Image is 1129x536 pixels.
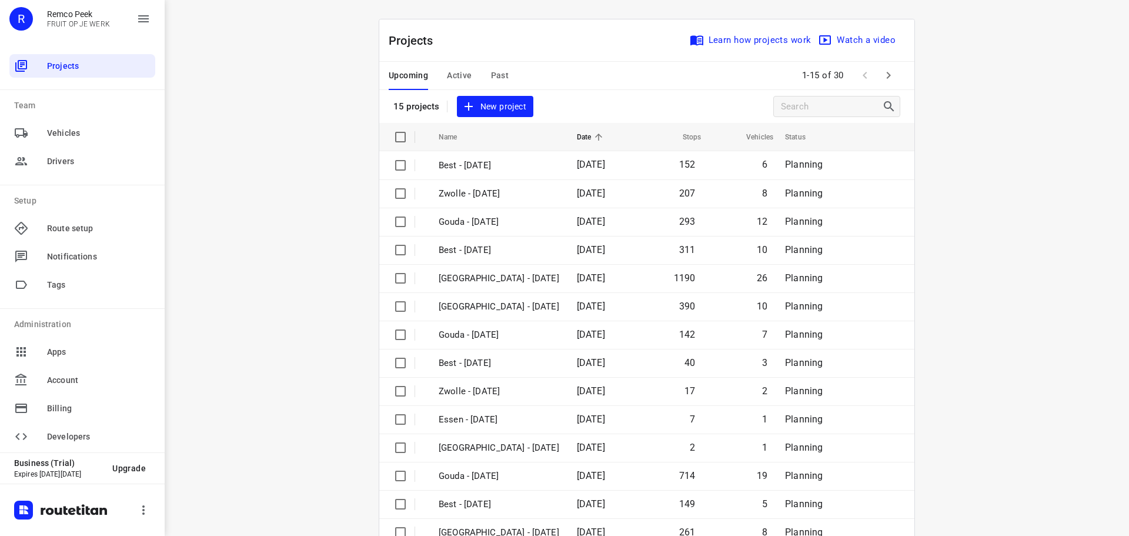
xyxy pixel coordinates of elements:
span: 152 [679,159,696,170]
span: Tags [47,279,151,291]
div: Apps [9,340,155,364]
span: 26 [757,272,767,284]
div: Drivers [9,149,155,173]
span: 5 [762,498,767,510]
span: 1190 [674,272,696,284]
span: 17 [684,385,695,397]
span: Planning [785,385,823,397]
span: 207 [679,188,696,199]
span: [DATE] [577,329,605,340]
div: Search [882,99,900,114]
span: [DATE] [577,159,605,170]
span: Active [447,68,472,83]
p: Zwolle - Friday [439,385,559,398]
span: [DATE] [577,301,605,312]
span: 142 [679,329,696,340]
span: [DATE] [577,244,605,255]
span: Vehicles [47,127,151,139]
div: Developers [9,425,155,448]
p: Best - Thursday [439,244,559,257]
span: Projects [47,60,151,72]
p: Best - Thursday [439,498,559,511]
div: Account [9,368,155,392]
span: 1 [762,442,767,453]
p: Essen - Friday [439,413,559,427]
span: Apps [47,346,151,358]
span: 10 [757,244,767,255]
span: 12 [757,216,767,227]
span: Planning [785,216,823,227]
span: Planning [785,498,823,510]
span: 390 [679,301,696,312]
div: Vehicles [9,121,155,145]
span: 311 [679,244,696,255]
span: [DATE] [577,357,605,368]
span: New project [464,99,526,114]
span: Date [577,130,607,144]
span: Upcoming [389,68,428,83]
span: Vehicles [731,130,773,144]
span: [DATE] [577,498,605,510]
span: 714 [679,470,696,481]
div: Notifications [9,245,155,268]
span: Upgrade [112,464,146,473]
p: Setup [14,195,155,207]
div: Tags [9,273,155,297]
span: Stops [667,130,702,144]
span: Notifications [47,251,151,263]
span: Account [47,374,151,387]
span: Planning [785,188,823,199]
span: Next Page [877,64,900,87]
button: Upgrade [103,458,155,479]
p: 15 projects [393,101,440,112]
span: [DATE] [577,272,605,284]
input: Search projects [781,98,882,116]
p: Best - Friday [439,357,559,370]
p: Team [14,99,155,112]
span: Planning [785,244,823,255]
p: Projects [389,32,443,49]
span: Route setup [47,222,151,235]
span: 149 [679,498,696,510]
span: Name [439,130,473,144]
p: Gouda - Friday [439,215,559,229]
p: Antwerpen - Thursday [439,441,559,455]
p: Expires [DATE][DATE] [14,470,103,478]
div: Route setup [9,217,155,240]
span: 8 [762,188,767,199]
p: Best - Friday [439,159,559,172]
span: Developers [47,431,151,443]
p: Remco Peek [47,9,110,19]
span: Planning [785,442,823,453]
span: Planning [785,470,823,481]
p: Gouda - Thursday [439,470,559,483]
span: [DATE] [577,470,605,481]
div: Projects [9,54,155,78]
span: 10 [757,301,767,312]
span: [DATE] [577,216,605,227]
span: 1 [762,414,767,425]
div: Billing [9,397,155,420]
p: Zwolle - Friday [439,187,559,201]
p: Zwolle - Wednesday [439,272,559,285]
span: 6 [762,159,767,170]
p: FRUIT OP JE WERK [47,20,110,28]
span: 2 [762,385,767,397]
p: Gouda - Friday [439,328,559,342]
p: Zwolle - Tuesday [439,300,559,314]
span: 1-15 of 30 [797,63,849,88]
span: 19 [757,470,767,481]
button: New project [457,96,533,118]
span: 7 [762,329,767,340]
span: [DATE] [577,442,605,453]
span: Planning [785,357,823,368]
span: [DATE] [577,414,605,425]
span: Planning [785,414,823,425]
span: 40 [684,357,695,368]
span: Past [491,68,509,83]
span: Drivers [47,155,151,168]
span: Planning [785,329,823,340]
span: 7 [690,414,695,425]
span: [DATE] [577,188,605,199]
span: 2 [690,442,695,453]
